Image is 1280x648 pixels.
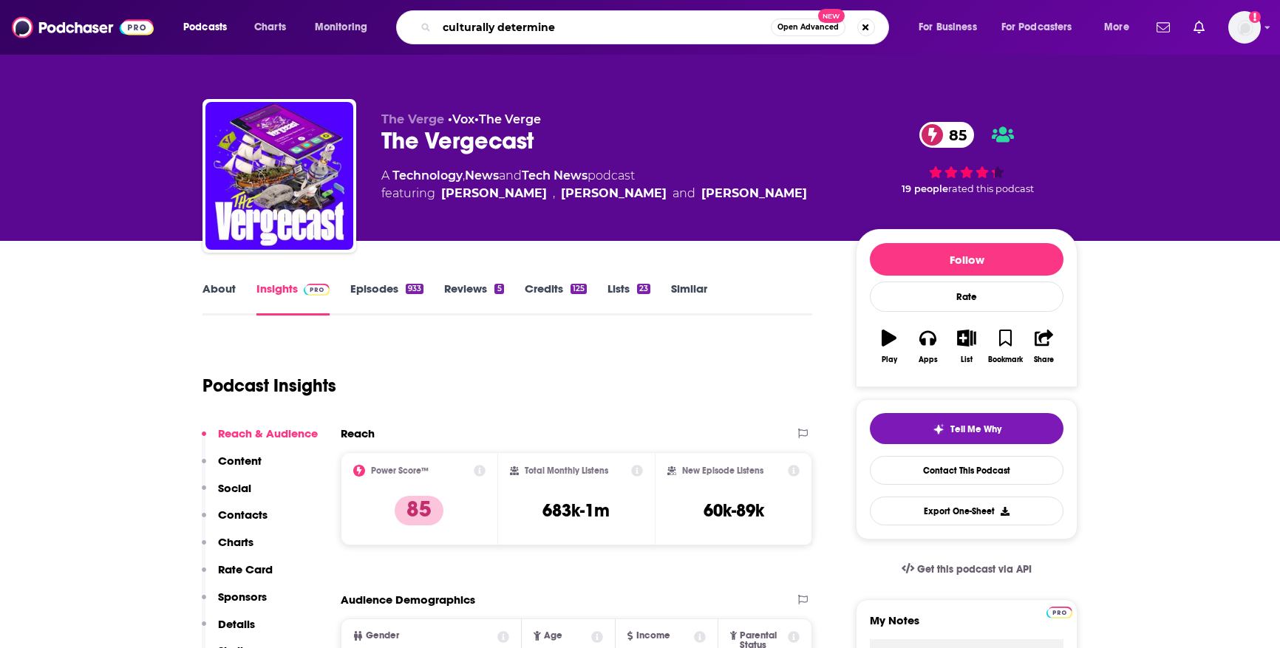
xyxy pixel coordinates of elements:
button: Details [202,617,255,644]
a: Episodes933 [350,282,423,316]
button: Open AdvancedNew [771,18,845,36]
div: Rate [870,282,1063,312]
button: Contacts [202,508,268,535]
a: Charts [245,16,295,39]
a: 85 [919,122,974,148]
a: Reviews5 [444,282,503,316]
button: open menu [908,16,995,39]
img: tell me why sparkle [933,423,944,435]
div: 125 [571,284,587,294]
span: More [1104,17,1129,38]
span: Get this podcast via API [917,563,1032,576]
button: Charts [202,535,253,562]
p: Rate Card [218,562,273,576]
a: Contact This Podcast [870,456,1063,485]
button: open menu [304,16,387,39]
a: Show notifications dropdown [1151,15,1176,40]
img: Podchaser Pro [1046,607,1072,618]
h1: Podcast Insights [202,375,336,397]
span: Open Advanced [777,24,839,31]
p: Contacts [218,508,268,522]
input: Search podcasts, credits, & more... [437,16,771,39]
button: open menu [992,16,1094,39]
p: Reach & Audience [218,426,318,440]
h2: New Episode Listens [682,465,763,476]
a: Credits125 [525,282,587,316]
p: Details [218,617,255,631]
div: Bookmark [988,355,1023,364]
button: open menu [173,16,246,39]
span: • [448,112,474,126]
div: 23 [637,284,650,294]
button: Sponsors [202,590,267,617]
p: Sponsors [218,590,267,604]
label: My Notes [870,613,1063,639]
p: Content [218,454,262,468]
a: Get this podcast via API [890,551,1044,587]
button: Reach & Audience [202,426,318,454]
a: Nilay Patel [561,185,667,202]
button: Share [1025,320,1063,373]
div: List [961,355,973,364]
button: Bookmark [986,320,1024,373]
button: tell me why sparkleTell Me Why [870,413,1063,444]
div: 933 [406,284,423,294]
span: and [499,168,522,183]
button: Follow [870,243,1063,276]
span: For Podcasters [1001,17,1072,38]
span: Logged in as megcassidy [1228,11,1261,44]
span: Podcasts [183,17,227,38]
a: Pro website [1046,604,1072,618]
a: Tech News [522,168,588,183]
div: Play [882,355,897,364]
button: open menu [1094,16,1148,39]
h2: Reach [341,426,375,440]
span: Gender [366,631,399,641]
span: Age [544,631,562,641]
div: 5 [494,284,503,294]
svg: Add a profile image [1249,11,1261,23]
span: • [474,112,541,126]
a: Alex Cranz [701,185,807,202]
div: Share [1034,355,1054,364]
img: Podchaser - Follow, Share and Rate Podcasts [12,13,154,41]
a: Technology [392,168,463,183]
img: Podchaser Pro [304,284,330,296]
span: 19 people [902,183,948,194]
a: InsightsPodchaser Pro [256,282,330,316]
p: Social [218,481,251,495]
button: Social [202,481,251,508]
a: Show notifications dropdown [1188,15,1211,40]
p: Charts [218,535,253,549]
div: 85 19 peoplerated this podcast [856,112,1078,204]
a: News [465,168,499,183]
a: Similar [671,282,707,316]
h2: Audience Demographics [341,593,475,607]
span: Tell Me Why [950,423,1001,435]
button: Rate Card [202,562,273,590]
span: New [818,9,845,23]
h3: 60k-89k [704,499,764,522]
span: 85 [934,122,974,148]
span: rated this podcast [948,183,1034,194]
div: A podcast [381,167,807,202]
button: Apps [908,320,947,373]
a: Vox [452,112,474,126]
span: Monitoring [315,17,367,38]
span: Charts [254,17,286,38]
span: , [463,168,465,183]
span: , [553,185,555,202]
button: Show profile menu [1228,11,1261,44]
span: and [673,185,695,202]
h3: 683k-1m [542,499,610,522]
img: The Vergecast [205,102,353,250]
div: Search podcasts, credits, & more... [410,10,903,44]
button: Export One-Sheet [870,497,1063,525]
a: Lists23 [607,282,650,316]
div: Apps [919,355,938,364]
a: [PERSON_NAME] [441,185,547,202]
button: Content [202,454,262,481]
p: 85 [395,496,443,525]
